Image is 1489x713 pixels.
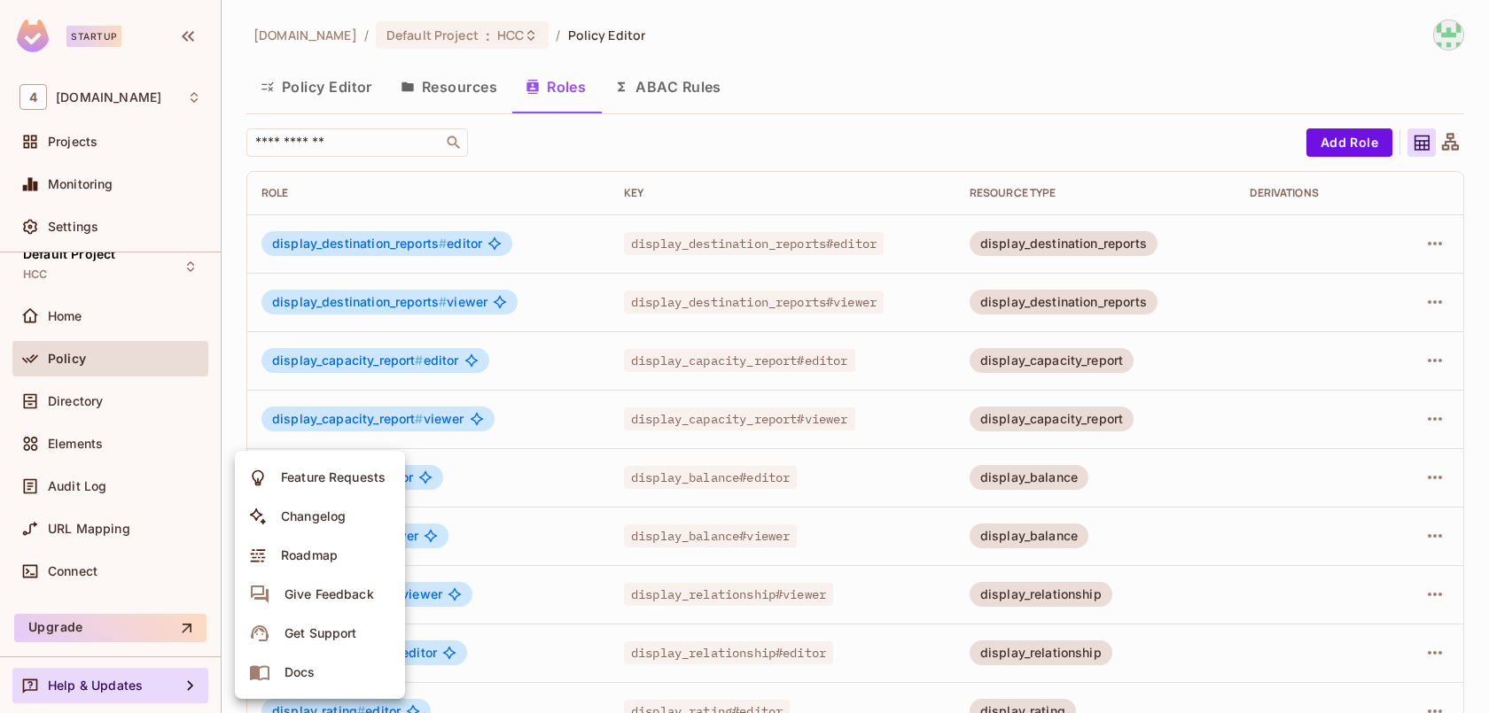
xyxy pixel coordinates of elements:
div: Feature Requests [281,469,386,486]
div: Get Support [285,624,356,642]
div: Changelog [281,508,346,525]
div: Docs [285,663,316,681]
div: Give Feedback [285,585,374,603]
div: Roadmap [281,546,338,564]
